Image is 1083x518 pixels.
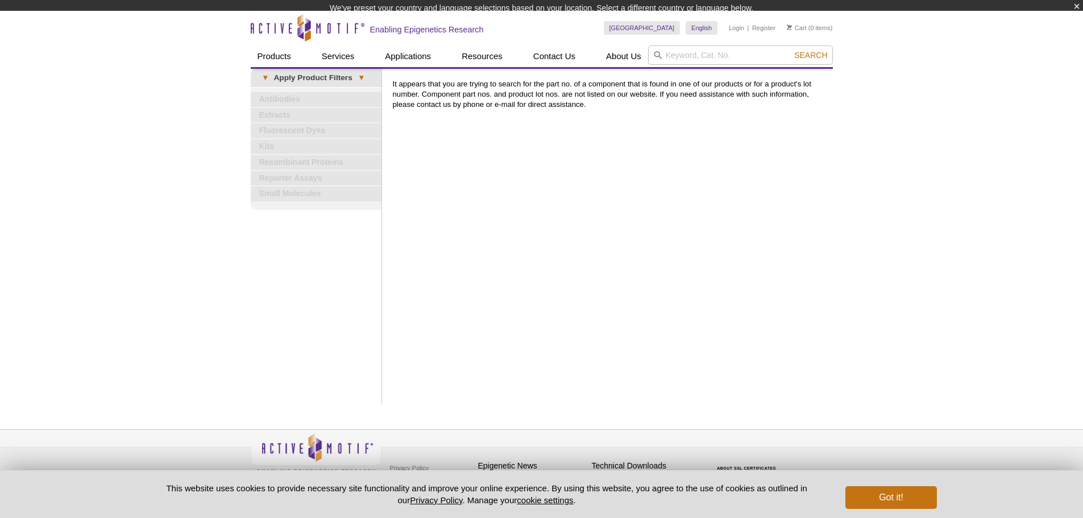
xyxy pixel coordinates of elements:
[370,24,484,35] h2: Enabling Epigenetics Research
[352,73,370,83] span: ▾
[251,45,298,67] a: Products
[251,171,381,186] a: Reporter Assays
[592,461,700,471] h4: Technical Downloads
[717,466,776,470] a: ABOUT SSL CERTIFICATES
[387,459,431,476] a: Privacy Policy
[478,461,586,471] h4: Epigenetic News
[315,45,362,67] a: Services
[791,50,831,60] button: Search
[794,51,827,60] span: Search
[526,45,582,67] a: Contact Us
[251,155,381,170] a: Recombinant Proteins
[410,495,462,505] a: Privacy Policy
[455,45,509,67] a: Resources
[648,45,833,65] input: Keyword, Cat. No.
[517,495,573,505] button: cookie settings
[587,9,617,35] img: Change Here
[604,21,680,35] a: [GEOGRAPHIC_DATA]
[251,108,381,123] a: Extracts
[378,45,438,67] a: Applications
[251,92,381,107] a: Antibodies
[256,73,274,83] span: ▾
[393,79,827,110] p: It appears that you are trying to search for the part no. of a component that is found in one of ...
[251,430,381,476] img: Active Motif,
[706,450,791,475] table: Click to Verify - This site chose Symantec SSL for secure e-commerce and confidential communicati...
[787,24,807,32] a: Cart
[251,187,381,201] a: Small Molecules
[787,24,792,30] img: Your Cart
[686,21,717,35] a: English
[251,69,381,87] a: ▾Apply Product Filters▾
[729,24,744,32] a: Login
[251,123,381,138] a: Fluorescent Dyes
[599,45,648,67] a: About Us
[787,21,833,35] li: (0 items)
[845,486,936,509] button: Got it!
[147,482,827,506] p: This website uses cookies to provide necessary site functionality and improve your online experie...
[752,24,775,32] a: Register
[251,139,381,154] a: Kits
[748,21,749,35] li: |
